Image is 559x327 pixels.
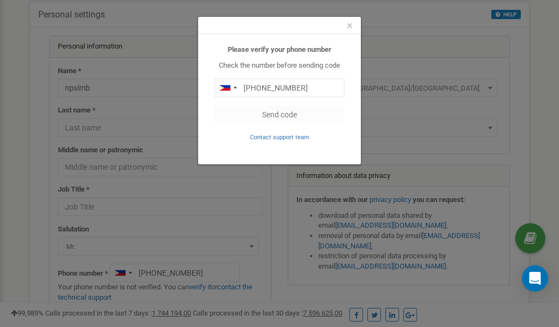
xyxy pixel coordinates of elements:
[250,134,310,141] small: Contact support team
[215,79,344,97] input: 0905 123 4567
[215,79,240,97] div: Telephone country code
[347,19,353,32] span: ×
[250,133,310,141] a: Contact support team
[228,45,331,53] b: Please verify your phone number
[347,20,353,32] button: Close
[215,61,344,71] p: Check the number before sending code
[522,265,548,292] div: Open Intercom Messenger
[215,105,344,124] button: Send code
